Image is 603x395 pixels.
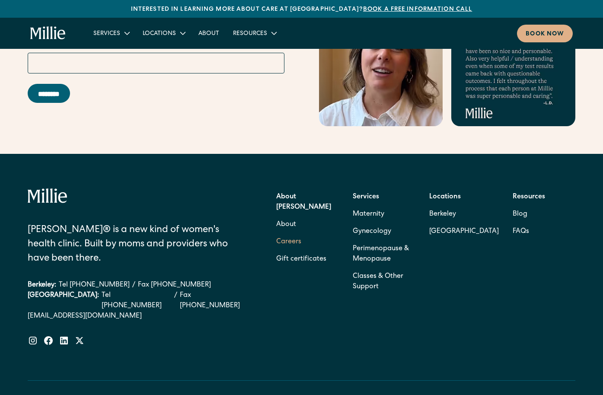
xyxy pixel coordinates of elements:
[93,29,120,38] div: Services
[526,30,564,39] div: Book now
[276,251,326,268] a: Gift certificates
[429,206,499,223] a: Berkeley
[513,206,527,223] a: Blog
[513,194,545,201] strong: Resources
[353,268,415,296] a: Classes & Other Support
[180,290,252,311] a: Fax [PHONE_NUMBER]
[226,26,283,40] div: Resources
[28,311,252,322] a: [EMAIL_ADDRESS][DOMAIN_NAME]
[517,25,573,42] a: Book now
[30,26,66,40] a: home
[132,280,135,290] div: /
[28,290,99,311] div: [GEOGRAPHIC_DATA]:
[102,290,172,311] a: Tel [PHONE_NUMBER]
[191,26,226,40] a: About
[28,280,56,290] div: Berkeley:
[233,29,267,38] div: Resources
[136,26,191,40] div: Locations
[353,240,415,268] a: Perimenopause & Menopause
[59,280,130,290] a: Tel [PHONE_NUMBER]
[353,206,384,223] a: Maternity
[28,223,231,266] div: [PERSON_NAME]® is a new kind of women's health clinic. Built by moms and providers who have been ...
[513,223,529,240] a: FAQs
[276,216,296,233] a: About
[429,223,499,240] a: [GEOGRAPHIC_DATA]
[138,280,211,290] a: Fax [PHONE_NUMBER]
[363,6,472,13] a: Book a free information call
[353,223,391,240] a: Gynecology
[276,194,331,211] strong: About [PERSON_NAME]
[429,194,461,201] strong: Locations
[174,290,177,311] div: /
[353,194,379,201] strong: Services
[143,29,176,38] div: Locations
[276,233,301,251] a: Careers
[86,26,136,40] div: Services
